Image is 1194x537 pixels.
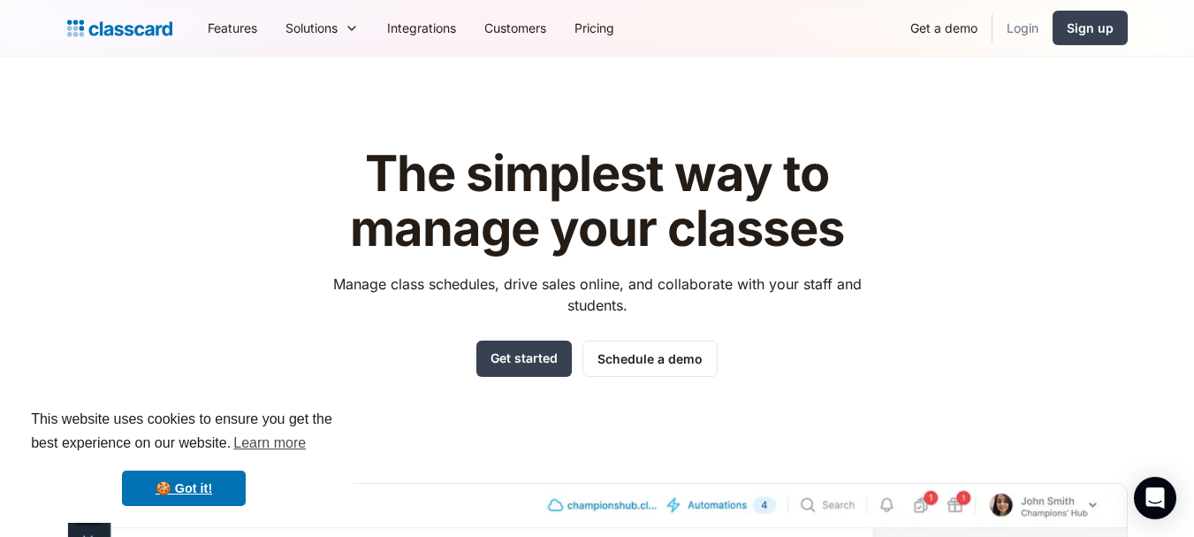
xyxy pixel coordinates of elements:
[271,8,373,48] div: Solutions
[373,8,470,48] a: Integrations
[1067,19,1114,37] div: Sign up
[316,147,878,256] h1: The simplest way to manage your classes
[285,19,338,37] div: Solutions
[560,8,628,48] a: Pricing
[470,8,560,48] a: Customers
[992,8,1053,48] a: Login
[1053,11,1128,45] a: Sign up
[1134,477,1176,519] div: Open Intercom Messenger
[194,8,271,48] a: Features
[316,273,878,316] p: Manage class schedules, drive sales online, and collaborate with your staff and students.
[582,341,718,377] a: Schedule a demo
[67,16,172,41] a: home
[896,8,992,48] a: Get a demo
[476,341,572,377] a: Get started
[122,471,246,506] a: dismiss cookie message
[14,392,354,523] div: cookieconsent
[231,430,308,456] a: learn more about cookies
[31,409,337,456] span: This website uses cookies to ensure you get the best experience on our website.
